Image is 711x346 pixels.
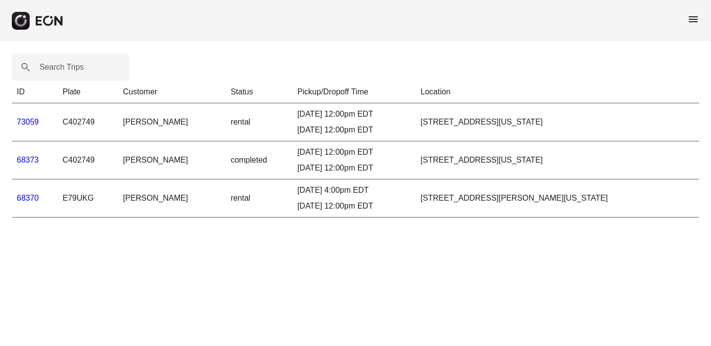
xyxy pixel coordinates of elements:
[39,61,84,73] label: Search Trips
[297,146,411,158] div: [DATE] 12:00pm EDT
[58,179,118,217] td: E79UKG
[226,179,292,217] td: rental
[118,179,226,217] td: [PERSON_NAME]
[17,118,39,126] a: 73059
[118,103,226,141] td: [PERSON_NAME]
[17,156,39,164] a: 68373
[226,81,292,103] th: Status
[226,141,292,179] td: completed
[58,81,118,103] th: Plate
[226,103,292,141] td: rental
[416,103,699,141] td: [STREET_ADDRESS][US_STATE]
[297,200,411,212] div: [DATE] 12:00pm EDT
[297,162,411,174] div: [DATE] 12:00pm EDT
[12,81,58,103] th: ID
[118,81,226,103] th: Customer
[297,108,411,120] div: [DATE] 12:00pm EDT
[58,103,118,141] td: C402749
[297,124,411,136] div: [DATE] 12:00pm EDT
[687,13,699,25] span: menu
[416,81,699,103] th: Location
[58,141,118,179] td: C402749
[118,141,226,179] td: [PERSON_NAME]
[416,179,699,217] td: [STREET_ADDRESS][PERSON_NAME][US_STATE]
[416,141,699,179] td: [STREET_ADDRESS][US_STATE]
[297,184,411,196] div: [DATE] 4:00pm EDT
[17,194,39,202] a: 68370
[292,81,416,103] th: Pickup/Dropoff Time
